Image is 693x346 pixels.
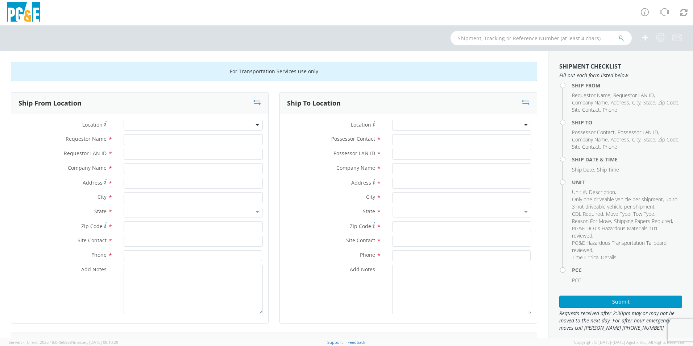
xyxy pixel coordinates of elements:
img: pge-logo-06675f144f4cfa6a6814.png [5,2,42,24]
span: Site Contact [346,237,375,244]
span: Fill out each form listed below [559,72,682,79]
span: Site Contact [78,237,107,244]
span: master, [DATE] 08:10:29 [74,339,118,345]
li: , [614,218,673,225]
span: Requestor Name [572,92,610,99]
a: Support [327,339,343,345]
span: Possessor LAN ID [618,129,658,136]
li: , [572,196,680,210]
span: Location [82,121,103,128]
span: City [632,136,640,143]
span: Unit # [572,189,586,195]
span: Client: 2025.18.0-0e69584 [27,339,118,345]
li: , [589,189,616,196]
li: , [643,136,656,143]
li: , [572,166,595,173]
span: Phone [91,251,107,258]
li: , [572,92,611,99]
h4: Ship Date & Time [572,157,682,162]
span: Requestor LAN ID [64,150,107,157]
span: CDL Required [572,210,603,217]
h4: PCC [572,267,682,273]
span: Add Notes [81,266,107,273]
span: Company Name [572,136,608,143]
span: Zip Code [81,223,103,230]
span: Location [351,121,371,128]
li: , [572,218,612,225]
button: Submit [559,296,682,308]
span: Address [611,99,629,106]
li: , [606,210,631,218]
span: Possessor Contact [331,135,375,142]
span: Zip Code [658,99,679,106]
li: , [572,225,680,239]
span: Description [589,189,615,195]
span: Move Type [606,210,630,217]
span: Tow Type [633,210,654,217]
h4: Ship To [572,120,682,125]
li: , [613,92,655,99]
span: PG&E Hazardous Transportation Tailboard reviewed [572,239,667,254]
span: Company Name [68,164,107,171]
li: , [572,99,609,106]
span: , [25,339,26,345]
span: Address [83,179,103,186]
span: Time Critical Details [572,254,617,261]
li: , [572,129,616,136]
li: , [572,189,587,196]
span: Zip Code [658,136,679,143]
span: Phone [360,251,375,258]
span: City [366,193,375,200]
span: Phone [603,106,617,113]
strong: Shipment Checklist [559,62,621,70]
span: Site Contact [572,143,600,150]
span: State [643,136,655,143]
input: Shipment, Tracking or Reference Number (at least 4 chars) [451,31,632,45]
span: Copyright © [DATE]-[DATE] Agistix Inc., All Rights Reserved [574,339,684,345]
li: , [632,99,642,106]
span: State [94,208,107,215]
li: , [572,239,680,254]
li: , [572,143,601,151]
span: Add Notes [350,266,375,273]
span: Requestor Name [66,135,107,142]
span: Address [351,179,371,186]
span: Ship Time [597,166,619,173]
h3: Ship To Location [287,100,341,107]
span: PG&E DOT's Hazardous Materials 101 reviewed [572,225,658,239]
span: Site Contact [572,106,600,113]
span: Address [611,136,629,143]
li: , [658,136,680,143]
span: State [643,99,655,106]
li: , [611,136,630,143]
span: City [97,193,107,200]
span: Only one driveable vehicle per shipment, up to 3 not driveable vehicle per shipment [572,196,677,210]
div: For Transportation Services use only [11,62,537,81]
span: Company Name [572,99,608,106]
span: Ship Date [572,166,594,173]
span: PCC [572,277,581,284]
h4: Unit [572,180,682,185]
span: Possessor Contact [572,129,615,136]
li: , [611,99,630,106]
span: Server: - [9,339,26,345]
span: Zip Code [350,223,371,230]
li: , [632,136,642,143]
span: State [363,208,375,215]
li: , [633,210,655,218]
h3: Ship From Location [18,100,82,107]
span: Reason For Move [572,218,611,225]
span: Possessor LAN ID [333,150,375,157]
h4: Ship From [572,83,682,88]
li: , [572,210,604,218]
span: Requests received after 2:30pm may or may not be moved to the next day. For after hour emergency ... [559,310,682,331]
li: , [658,99,680,106]
span: Phone [603,143,617,150]
li: , [618,129,659,136]
li: , [572,106,601,114]
a: Feedback [348,339,365,345]
li: , [572,136,609,143]
span: Requestor LAN ID [613,92,654,99]
span: Company Name [336,164,375,171]
span: City [632,99,640,106]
